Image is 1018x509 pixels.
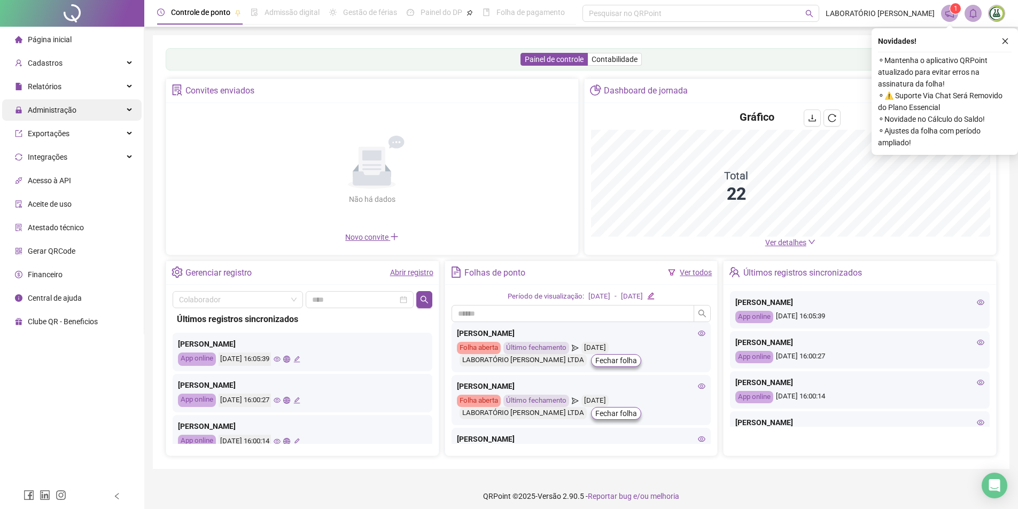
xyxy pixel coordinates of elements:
span: download [808,114,817,122]
sup: 1 [950,3,961,14]
span: Ver detalhes [765,238,806,247]
span: pushpin [235,10,241,16]
span: home [15,36,22,43]
span: instagram [56,490,66,500]
span: Exportações [28,129,69,138]
div: App online [735,391,773,403]
span: pushpin [467,10,473,16]
div: [PERSON_NAME] [457,327,706,339]
span: gift [15,318,22,325]
span: LABORATÓRIO [PERSON_NAME] [826,7,935,19]
span: ⚬ Novidade no Cálculo do Saldo! [878,113,1012,125]
div: Período de visualização: [508,291,584,302]
div: LABORATÓRIO [PERSON_NAME] LTDA [460,354,587,366]
button: Fechar folha [591,354,641,367]
span: eye [977,379,984,386]
span: solution [172,84,183,96]
span: book [483,9,490,16]
span: Painel de controle [525,55,584,64]
span: search [420,295,429,304]
div: Gerenciar registro [185,264,252,282]
span: Integrações [28,153,67,161]
span: global [283,438,290,445]
span: send [572,342,579,354]
div: App online [178,353,216,366]
img: 75699 [989,5,1005,21]
span: qrcode [15,247,22,255]
div: App online [178,394,216,407]
span: team [729,267,740,278]
span: eye [698,330,705,337]
div: [PERSON_NAME] [735,336,984,348]
span: Reportar bug e/ou melhoria [588,492,679,500]
div: [PERSON_NAME] [457,380,706,392]
span: file [15,83,22,90]
span: send [572,395,579,407]
span: Fechar folha [595,355,637,366]
span: Financeiro [28,270,63,279]
div: [PERSON_NAME] [735,296,984,308]
div: Último fechamento [503,395,569,407]
span: eye [698,382,705,390]
div: LABORATÓRIO [PERSON_NAME] LTDA [460,407,587,419]
div: Últimos registros sincronizados [743,264,862,282]
span: left [113,492,121,500]
span: Contabilidade [592,55,638,64]
span: dollar [15,271,22,278]
div: Último fechamento [503,342,569,354]
span: sync [15,153,22,161]
span: Administração [28,106,76,114]
span: down [808,238,815,246]
div: App online [735,311,773,323]
span: eye [274,438,281,445]
div: [DATE] 16:00:27 [735,351,984,363]
div: - [615,291,617,302]
span: Admissão digital [265,8,320,17]
span: Controle de ponto [171,8,230,17]
div: Convites enviados [185,82,254,100]
div: Folha aberta [457,342,501,354]
div: App online [178,435,216,448]
span: pie-chart [590,84,601,96]
span: edit [293,356,300,363]
div: [DATE] 16:00:14 [735,391,984,403]
span: Novo convite [345,233,399,241]
span: edit [647,292,654,299]
button: Fechar folha [591,407,641,420]
span: Fechar folha [595,408,637,419]
div: Open Intercom Messenger [982,473,1007,498]
span: file-done [251,9,258,16]
div: [PERSON_NAME] [735,417,984,428]
div: [DATE] 16:05:39 [219,353,271,366]
div: [DATE] [588,291,610,302]
div: [DATE] 16:00:14 [219,435,271,448]
span: Folha de pagamento [496,8,565,17]
span: Gestão de férias [343,8,397,17]
div: [DATE] [581,342,609,354]
div: Dashboard de jornada [604,82,688,100]
span: clock-circle [157,9,165,16]
span: linkedin [40,490,50,500]
h4: Gráfico [740,109,774,124]
div: Não há dados [323,193,421,205]
span: eye [274,397,281,404]
span: Acesso à API [28,176,71,185]
span: file-text [450,267,462,278]
div: [DATE] 16:05:39 [735,311,984,323]
span: eye [977,419,984,426]
span: plus [390,232,399,241]
span: eye [698,435,705,443]
span: api [15,177,22,184]
span: audit [15,200,22,208]
span: Clube QR - Beneficios [28,317,98,326]
span: ⚬ ⚠️ Suporte Via Chat Será Removido do Plano Essencial [878,90,1012,113]
div: [DATE] [581,395,609,407]
span: export [15,130,22,137]
span: Atestado técnico [28,223,84,232]
span: edit [293,397,300,404]
span: Novidades ! [878,35,916,47]
span: Central de ajuda [28,294,82,302]
span: eye [274,356,281,363]
div: [PERSON_NAME] [735,377,984,388]
span: reload [828,114,836,122]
